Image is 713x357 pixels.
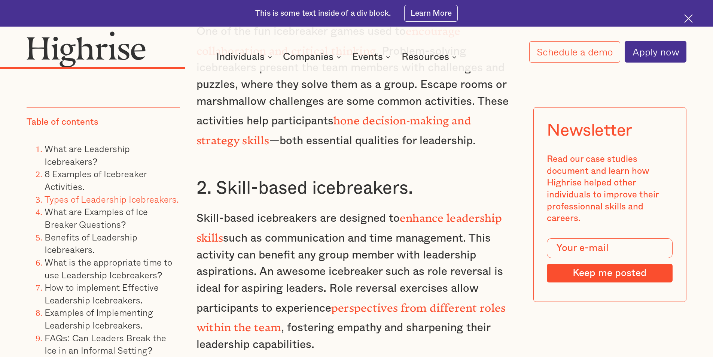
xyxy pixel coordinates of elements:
div: Resources [402,52,459,61]
strong: enhance leadership skills [196,212,502,239]
a: Apply now [625,41,686,63]
a: What are Leadership Icebreakers? [45,142,130,168]
a: 8 Examples of Icebreaker Activities. [45,167,147,193]
a: How to implement Effective Leadership Icebreakers. [45,280,159,307]
div: Read our case studies document and learn how Highrise helped other individuals to improve their p... [547,154,673,225]
strong: hone decision-making and strategy skills [196,114,471,141]
img: Highrise logo [27,31,146,67]
p: One of the fun icebreaker games used to . Problem-solving icebreakers present the team members wi... [196,20,517,149]
a: Types of Leadership Icebreakers. [45,192,179,206]
div: This is some text inside of a div block. [255,8,391,19]
div: Events [352,52,383,61]
strong: perspectives from different roles within the team [196,302,506,329]
a: Learn More [404,5,458,22]
div: Newsletter [547,121,632,140]
input: Keep me posted [547,264,673,282]
input: Your e-mail [547,238,673,258]
a: What is the appropriate time to use Leadership Icebreakers? [45,255,172,282]
a: What are Examples of Ice Breaker Questions? [45,205,148,231]
img: Cross icon [684,14,693,23]
a: Examples of Implementing Leadership Icebreakers. [45,305,153,332]
a: Benefits of Leadership Icebreakers. [45,230,137,257]
div: Individuals [216,52,274,61]
div: Individuals [216,52,265,61]
div: Resources [402,52,449,61]
div: Companies [283,52,343,61]
div: Events [352,52,393,61]
h3: 2. Skill-based icebreakers. [196,177,517,200]
p: Skill-based icebreakers are designed to such as communication and time management. This activity ... [196,207,517,353]
div: Companies [283,52,333,61]
form: Modal Form [547,238,673,282]
a: Schedule a demo [529,41,621,63]
div: Table of contents [27,117,98,128]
